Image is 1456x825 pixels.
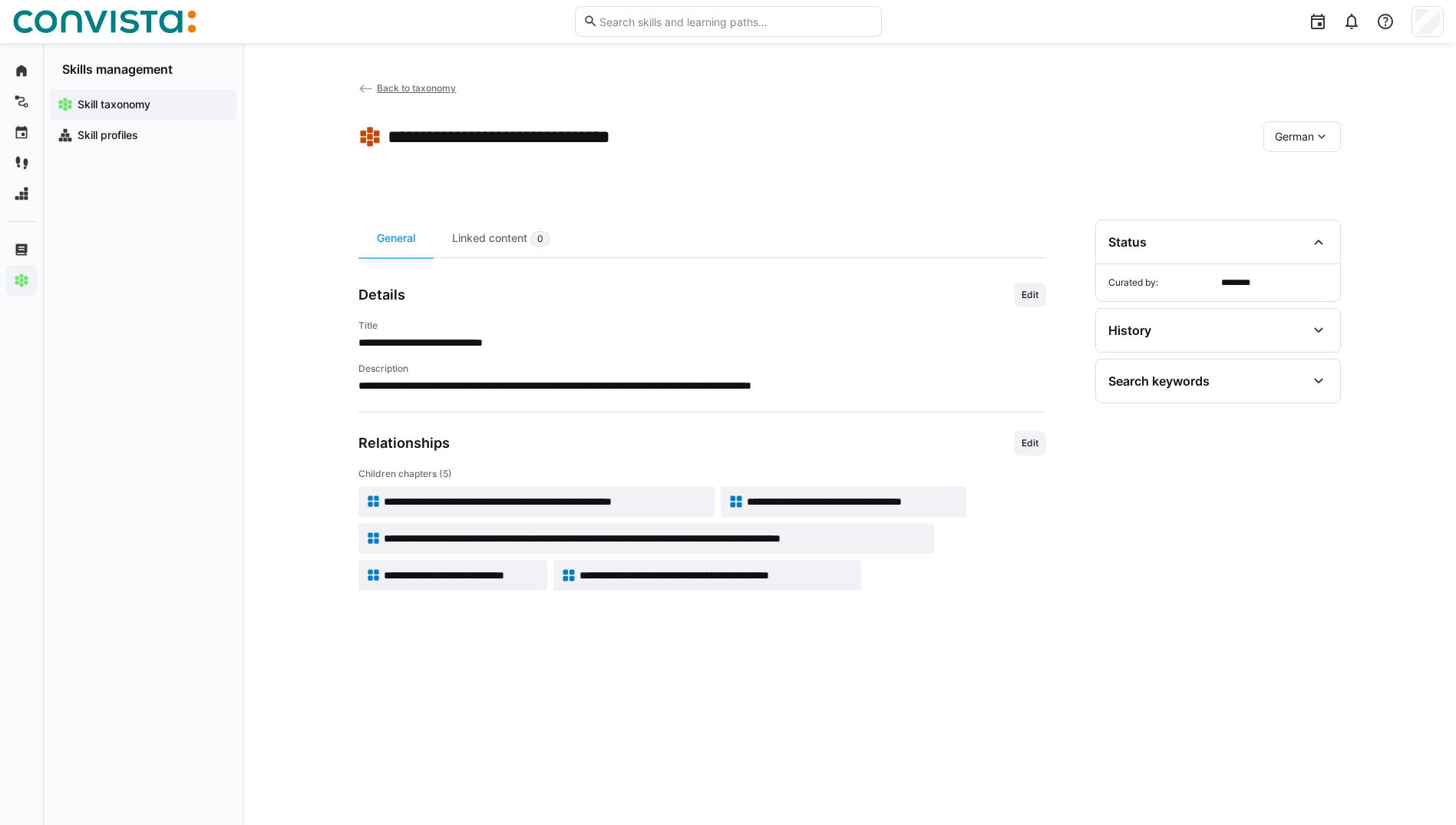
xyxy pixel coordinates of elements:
[1108,277,1215,289] span: Curated by:
[1014,283,1046,307] button: Edit
[1014,431,1046,456] button: Edit
[537,233,543,245] span: 0
[1108,234,1147,250] div: Status
[434,220,569,257] div: Linked content
[358,220,434,257] div: General
[1020,289,1040,301] span: Edit
[377,82,456,94] span: Back to taxonomy
[358,287,405,303] h3: Details
[358,82,457,94] a: Back to taxonomy
[358,320,1046,332] h4: Title
[598,15,873,28] input: Search skills and learning paths…
[358,363,1046,375] h4: Description
[358,435,450,452] h3: Relationships
[1275,129,1314,144] span: German
[1108,373,1210,389] div: Search keywords
[1020,437,1040,449] span: Edit
[1108,323,1151,338] div: History
[358,468,1046,480] h4: Children chapters (5)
